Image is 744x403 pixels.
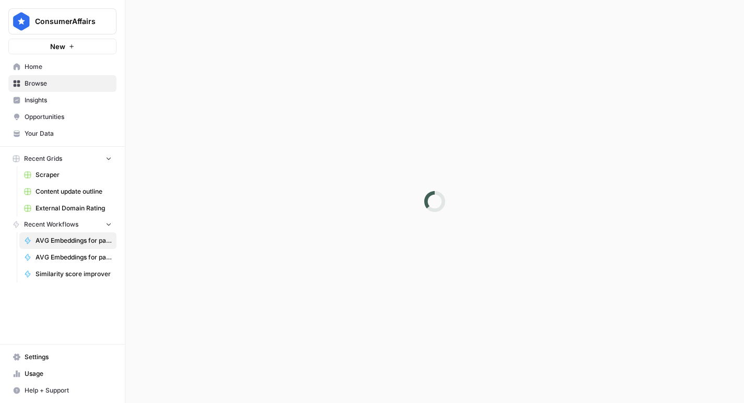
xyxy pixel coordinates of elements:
a: Settings [8,349,117,365]
button: Help + Support [8,382,117,399]
img: ConsumerAffairs Logo [12,12,31,31]
span: Help + Support [25,386,112,395]
span: External Domain Rating [36,204,112,213]
a: AVG Embeddings for page and Target Keyword - Using Pasted page content [19,232,117,249]
span: Your Data [25,129,112,138]
span: Usage [25,369,112,378]
button: New [8,39,117,54]
button: Recent Workflows [8,217,117,232]
span: Browse [25,79,112,88]
a: Home [8,58,117,75]
span: Settings [25,352,112,362]
a: Usage [8,365,117,382]
span: ConsumerAffairs [35,16,98,27]
button: Recent Grids [8,151,117,167]
span: Recent Workflows [24,220,78,229]
span: New [50,41,65,52]
span: Insights [25,96,112,105]
a: Similarity score improver [19,266,117,282]
a: Content update outline [19,183,117,200]
a: Scraper [19,167,117,183]
span: Recent Grids [24,154,62,163]
span: AVG Embeddings for page and Target Keyword [36,253,112,262]
button: Workspace: ConsumerAffairs [8,8,117,34]
span: Scraper [36,170,112,180]
a: Insights [8,92,117,109]
a: Your Data [8,125,117,142]
a: Browse [8,75,117,92]
a: Opportunities [8,109,117,125]
a: External Domain Rating [19,200,117,217]
span: Opportunities [25,112,112,122]
span: Similarity score improver [36,269,112,279]
span: Home [25,62,112,72]
span: AVG Embeddings for page and Target Keyword - Using Pasted page content [36,236,112,245]
span: Content update outline [36,187,112,196]
a: AVG Embeddings for page and Target Keyword [19,249,117,266]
